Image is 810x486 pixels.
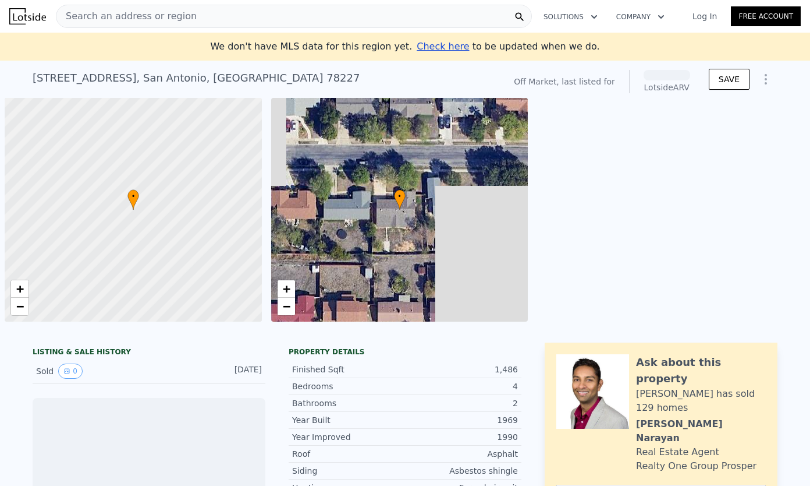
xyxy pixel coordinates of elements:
div: [PERSON_NAME] has sold 129 homes [636,387,766,415]
div: We don't have MLS data for this region yet. [210,40,599,54]
div: Bedrooms [292,381,405,392]
span: − [16,299,24,314]
img: Lotside [9,8,46,24]
a: Free Account [731,6,801,26]
div: [PERSON_NAME] Narayan [636,417,766,445]
span: • [127,191,139,202]
div: Real Estate Agent [636,445,719,459]
a: Zoom out [278,298,295,315]
div: Ask about this property [636,354,766,387]
div: to be updated when we do. [417,40,599,54]
a: Log In [678,10,731,22]
div: [STREET_ADDRESS] , San Antonio , [GEOGRAPHIC_DATA] 78227 [33,70,360,86]
div: Asphalt [405,448,518,460]
button: SAVE [709,69,749,90]
button: Company [607,6,674,27]
a: Zoom in [11,280,29,298]
div: • [127,189,139,210]
div: Asbestos shingle [405,465,518,477]
div: • [394,189,406,210]
div: Lotside ARV [644,82,690,93]
div: Sold [36,364,140,379]
span: + [282,281,290,296]
div: Finished Sqft [292,364,405,375]
span: Check here [417,41,469,52]
div: Realty One Group Prosper [636,459,756,473]
div: 1,486 [405,364,518,375]
div: Bathrooms [292,397,405,409]
div: Off Market, last listed for [514,76,615,87]
div: 2 [405,397,518,409]
div: 1990 [405,431,518,443]
span: − [282,299,290,314]
div: Roof [292,448,405,460]
div: Year Improved [292,431,405,443]
div: Year Built [292,414,405,426]
a: Zoom in [278,280,295,298]
button: Solutions [534,6,607,27]
div: [DATE] [210,364,262,379]
a: Zoom out [11,298,29,315]
div: 1969 [405,414,518,426]
span: Search an address or region [56,9,197,23]
div: Siding [292,465,405,477]
button: View historical data [58,364,83,379]
span: • [394,191,406,202]
div: 4 [405,381,518,392]
button: Show Options [754,68,777,91]
div: Property details [289,347,521,357]
div: LISTING & SALE HISTORY [33,347,265,359]
span: + [16,281,24,296]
